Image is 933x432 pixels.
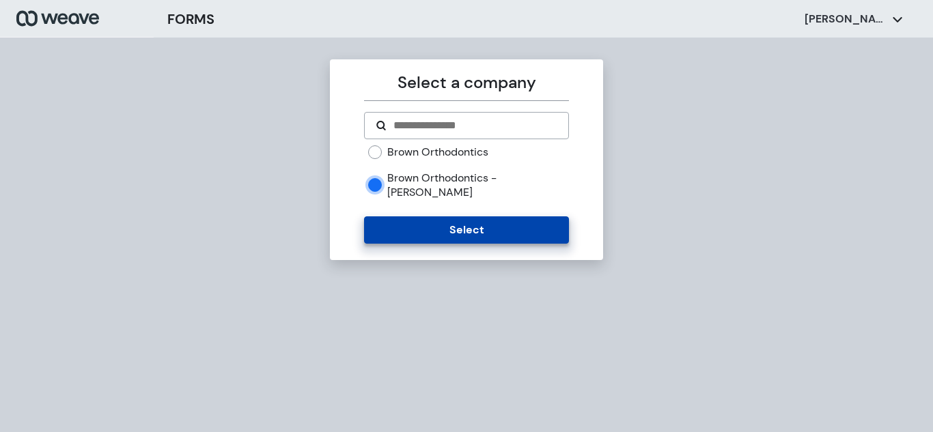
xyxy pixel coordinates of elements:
[167,9,214,29] h3: FORMS
[387,171,568,200] label: Brown Orthodontics - [PERSON_NAME]
[364,70,568,95] p: Select a company
[805,12,887,27] p: [PERSON_NAME]
[364,216,568,244] button: Select
[387,145,488,160] label: Brown Orthodontics
[392,117,557,134] input: Search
